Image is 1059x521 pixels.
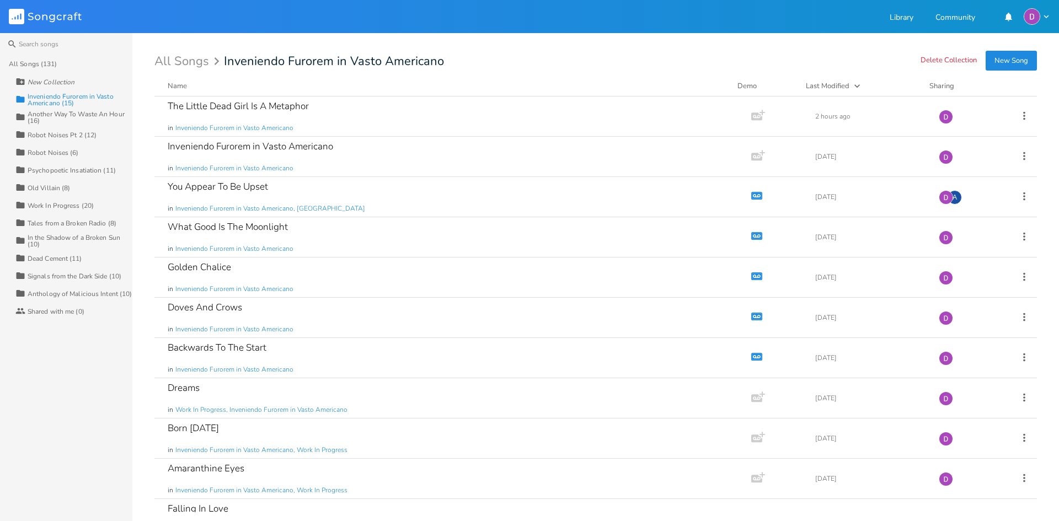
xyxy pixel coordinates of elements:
[28,111,132,124] div: Another Way To Waste An Hour (16)
[28,93,132,106] div: Inveniendo Furorem in Vasto Americano (15)
[175,284,293,294] span: Inveniendo Furorem in Vasto Americano
[815,475,926,482] div: [DATE]
[175,325,293,334] span: Inveniendo Furorem in Vasto Americano
[28,220,116,227] div: Tales from a Broken Radio (8)
[28,149,79,156] div: Robot Noises (6)
[939,351,953,366] img: Dylan
[168,486,173,495] span: in
[815,274,926,281] div: [DATE]
[806,81,849,91] div: Last Modified
[175,204,365,213] span: Inveniendo Furorem in Vasto Americano, [GEOGRAPHIC_DATA]
[28,308,84,315] div: Shared with me (0)
[28,291,132,297] div: Anthology of Malicious Intent (10)
[175,123,293,133] span: Inveniendo Furorem in Vasto Americano
[28,185,71,191] div: Old Villain (8)
[28,255,82,262] div: Dead Cement (11)
[28,132,97,138] div: Robot Noises Pt 2 (12)
[175,486,347,495] span: Inveniendo Furorem in Vasto Americano, Work In Progress
[815,113,926,120] div: 2 hours ago
[929,80,996,92] div: Sharing
[9,61,57,67] div: All Songs (131)
[815,153,926,160] div: [DATE]
[815,194,926,200] div: [DATE]
[28,202,94,209] div: Work In Progress (20)
[175,365,293,374] span: Inveniendo Furorem in Vasto Americano
[168,262,231,272] div: Golden Chalice
[1024,8,1040,25] img: Dylan
[175,244,293,254] span: Inveniendo Furorem in Vasto Americano
[175,405,347,415] span: Work In Progress, Inveniendo Furorem in Vasto Americano
[168,142,333,151] div: Inveniendo Furorem in Vasto Americano
[168,182,268,191] div: You Appear To Be Upset
[154,56,223,67] div: All Songs
[168,383,200,393] div: Dreams
[815,234,926,240] div: [DATE]
[939,472,953,486] img: Dylan
[168,343,266,352] div: Backwards To The Start
[28,234,132,248] div: In the Shadow of a Broken Sun (10)
[921,56,977,66] button: Delete Collection
[986,51,1037,71] button: New Song
[948,190,962,205] div: alexi.davis
[168,325,173,334] span: in
[175,164,293,173] span: Inveniendo Furorem in Vasto Americano
[168,445,173,455] span: in
[168,101,309,111] div: The Little Dead Girl Is A Metaphor
[28,273,121,280] div: Signals from the Dark Side (10)
[815,355,926,361] div: [DATE]
[935,14,975,23] a: Community
[224,55,444,67] span: Inveniendo Furorem in Vasto Americano
[815,395,926,401] div: [DATE]
[737,80,793,92] div: Demo
[815,314,926,321] div: [DATE]
[939,432,953,446] img: Dylan
[168,80,724,92] button: Name
[168,423,219,433] div: Born [DATE]
[939,311,953,325] img: Dylan
[168,123,173,133] span: in
[939,391,953,406] img: Dylan
[168,284,173,294] span: in
[168,164,173,173] span: in
[168,464,244,473] div: Amaranthine Eyes
[168,81,187,91] div: Name
[806,80,916,92] button: Last Modified
[939,150,953,164] img: Dylan
[815,435,926,442] div: [DATE]
[168,365,173,374] span: in
[939,190,953,205] img: Dylan
[28,167,116,174] div: Psychopoetic Insatiation (11)
[168,204,173,213] span: in
[168,244,173,254] span: in
[939,271,953,285] img: Dylan
[168,303,242,312] div: Doves And Crows
[939,110,953,124] img: Dylan
[175,445,347,455] span: Inveniendo Furorem in Vasto Americano, Work In Progress
[890,14,913,23] a: Library
[168,222,288,232] div: What Good Is The Moonlight
[939,230,953,245] img: Dylan
[28,79,74,85] div: New Collection
[168,405,173,415] span: in
[168,504,228,513] div: Falling In Love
